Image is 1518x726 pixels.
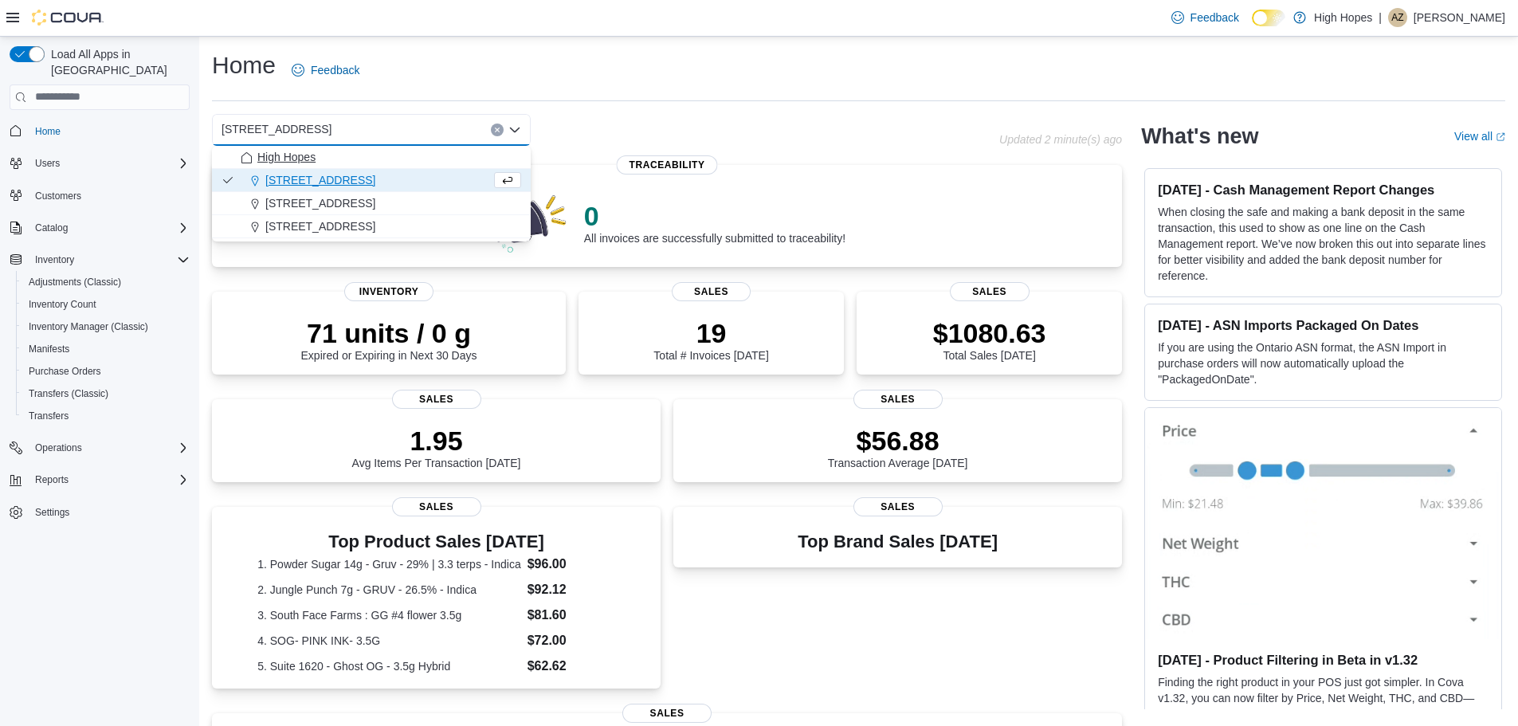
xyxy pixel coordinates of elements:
button: Transfers [16,405,196,427]
svg: External link [1496,132,1505,142]
p: $1080.63 [933,317,1046,349]
span: Adjustments (Classic) [29,276,121,288]
span: Home [35,125,61,138]
p: [PERSON_NAME] [1414,8,1505,27]
span: [STREET_ADDRESS] [265,195,375,211]
dd: $62.62 [528,657,615,676]
span: AZ [1391,8,1403,27]
img: Cova [32,10,104,26]
p: 71 units / 0 g [301,317,477,349]
span: Purchase Orders [22,362,190,381]
button: Customers [3,184,196,207]
p: 19 [653,317,768,349]
span: [STREET_ADDRESS] [222,120,331,139]
nav: Complex example [10,113,190,566]
span: [STREET_ADDRESS] [265,218,375,234]
span: Operations [35,441,82,454]
button: High Hopes [212,146,531,169]
dt: 3. South Face Farms : GG #4 flower 3.5g [257,607,520,623]
button: Users [3,152,196,175]
button: [STREET_ADDRESS] [212,215,531,238]
button: Operations [29,438,88,457]
h2: What's new [1141,124,1258,149]
span: Manifests [22,339,190,359]
span: Reports [35,473,69,486]
div: Avg Items Per Transaction [DATE] [352,425,521,469]
a: Feedback [1165,2,1245,33]
dt: 1. Powder Sugar 14g - Gruv - 29% | 3.3 terps - Indica [257,556,520,572]
p: $56.88 [828,425,968,457]
span: Reports [29,470,190,489]
span: Customers [35,190,81,202]
h3: Top Product Sales [DATE] [257,532,615,551]
p: | [1379,8,1382,27]
button: Inventory Manager (Classic) [16,316,196,338]
h3: [DATE] - ASN Imports Packaged On Dates [1158,317,1489,333]
div: All invoices are successfully submitted to traceability! [584,200,845,245]
button: Reports [29,470,75,489]
button: Manifests [16,338,196,360]
button: Home [3,120,196,143]
span: Catalog [35,222,68,234]
p: High Hopes [1314,8,1372,27]
button: Inventory Count [16,293,196,316]
a: Transfers [22,406,75,426]
span: Transfers (Classic) [29,387,108,400]
button: [STREET_ADDRESS] [212,169,531,192]
button: Users [29,154,66,173]
h1: Home [212,49,276,81]
span: Feedback [1190,10,1239,26]
button: Inventory [3,249,196,271]
button: Catalog [29,218,74,237]
span: Catalog [29,218,190,237]
h3: Top Brand Sales [DATE] [798,532,998,551]
button: Inventory [29,250,80,269]
dt: 2. Jungle Punch 7g - GRUV - 26.5% - Indica [257,582,520,598]
button: Operations [3,437,196,459]
span: Home [29,121,190,141]
span: Inventory Count [22,295,190,314]
a: View allExternal link [1454,130,1505,143]
div: Choose from the following options [212,146,531,238]
span: Users [29,154,190,173]
a: Inventory Manager (Classic) [22,317,155,336]
div: Total Sales [DATE] [933,317,1046,362]
span: Users [35,157,60,170]
span: Sales [853,390,943,409]
dd: $72.00 [528,631,615,650]
span: Sales [853,497,943,516]
span: Feedback [311,62,359,78]
button: Catalog [3,217,196,239]
a: Feedback [285,54,366,86]
dd: $81.60 [528,606,615,625]
span: Settings [35,506,69,519]
button: Clear input [491,124,504,136]
a: Purchase Orders [22,362,108,381]
span: Transfers [22,406,190,426]
span: Transfers [29,410,69,422]
span: Inventory [35,253,74,266]
button: Settings [3,500,196,524]
div: Total # Invoices [DATE] [653,317,768,362]
a: Inventory Count [22,295,103,314]
a: Manifests [22,339,76,359]
span: Customers [29,186,190,206]
span: Sales [672,282,751,301]
h3: [DATE] - Product Filtering in Beta in v1.32 [1158,652,1489,668]
button: Adjustments (Classic) [16,271,196,293]
button: Reports [3,469,196,491]
span: [STREET_ADDRESS] [265,172,375,188]
button: [STREET_ADDRESS] [212,192,531,215]
span: Inventory [344,282,433,301]
span: Sales [392,497,481,516]
p: 1.95 [352,425,521,457]
dd: $92.12 [528,580,615,599]
p: Updated 2 minute(s) ago [999,133,1122,146]
span: Purchase Orders [29,365,101,378]
span: Load All Apps in [GEOGRAPHIC_DATA] [45,46,190,78]
button: Close list of options [508,124,521,136]
span: Manifests [29,343,69,355]
div: Expired or Expiring in Next 30 Days [301,317,477,362]
span: Inventory Manager (Classic) [29,320,148,333]
p: When closing the safe and making a bank deposit in the same transaction, this used to show as one... [1158,204,1489,284]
